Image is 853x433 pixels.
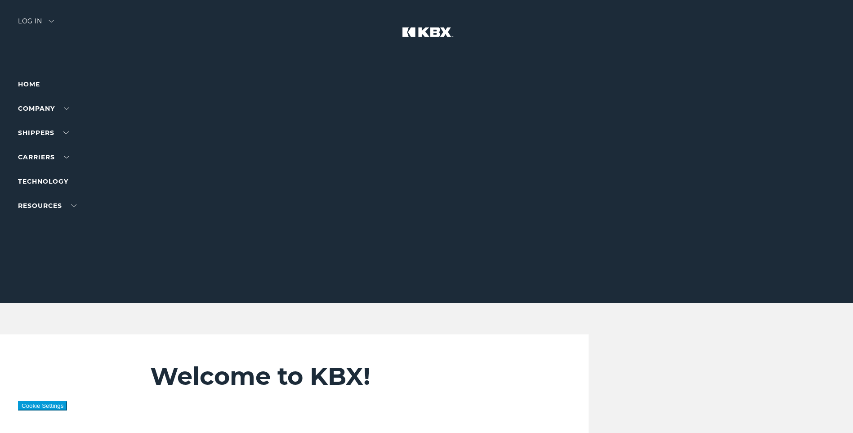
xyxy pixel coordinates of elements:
[18,18,54,31] div: Log in
[18,104,69,113] a: Company
[49,20,54,23] img: arrow
[18,202,76,210] a: RESOURCES
[18,153,69,161] a: Carriers
[18,129,69,137] a: SHIPPERS
[18,401,67,410] button: Cookie Settings
[18,80,40,88] a: Home
[18,177,68,185] a: Technology
[393,18,460,58] img: kbx logo
[150,361,534,391] h2: Welcome to KBX!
